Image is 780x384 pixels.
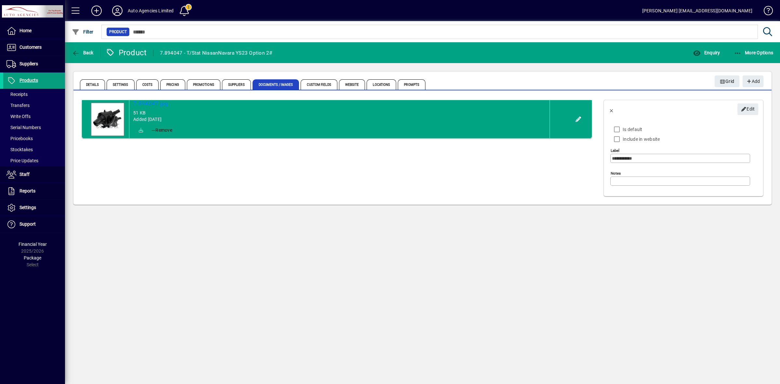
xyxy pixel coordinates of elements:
a: Staff [3,166,65,183]
div: Added [DATE] [133,116,546,123]
a: Stocktakes [3,144,65,155]
span: Settings [19,205,36,210]
span: Settings [107,79,135,90]
span: Promotions [187,79,220,90]
span: Remove [151,127,172,133]
span: Price Updates [6,158,38,163]
div: [PERSON_NAME] [EMAIL_ADDRESS][DOMAIN_NAME] [642,6,752,16]
span: Support [19,221,36,227]
span: Costs [136,79,159,90]
div: Auto Agencies Limited [128,6,174,16]
mat-label: Notes [611,171,621,176]
span: More Options [734,50,773,55]
span: Financial Year [19,242,47,247]
a: Home [3,23,65,39]
span: Customers [19,45,42,50]
button: Enquiry [691,47,721,59]
span: Back [72,50,94,55]
a: Settings [3,200,65,216]
span: Details [80,79,105,90]
a: Knowledge Base [759,1,772,22]
app-page-header-button: Back [65,47,101,59]
button: Add [86,5,107,17]
button: Edit [737,103,758,115]
span: Products [19,78,38,83]
span: Pricing [160,79,185,90]
a: Pricebooks [3,133,65,144]
span: Reports [19,188,35,193]
button: Filter [70,26,95,38]
span: Package [24,255,41,260]
span: Grid [720,76,734,87]
a: Price Updates [3,155,65,166]
a: 7.894047.jpg [133,100,546,107]
span: Documents / Images [253,79,299,90]
button: Back [604,101,619,117]
span: Suppliers [19,61,38,66]
button: More Options [732,47,775,59]
a: Transfers [3,100,65,111]
span: Stocktakes [6,147,33,152]
span: Transfers [6,103,30,108]
button: Remove [149,124,175,136]
span: Filter [72,29,94,34]
button: Edit [573,114,584,125]
span: Custom Fields [301,79,337,90]
div: 51 KB [133,110,546,116]
a: Receipts [3,89,65,100]
a: Serial Numbers [3,122,65,133]
span: Prompts [398,79,425,90]
button: Profile [107,5,128,17]
span: Product [109,29,127,35]
span: Home [19,28,32,33]
a: Write Offs [3,111,65,122]
span: Enquiry [693,50,720,55]
span: Suppliers [222,79,251,90]
span: Edit [741,104,755,114]
button: Add [743,75,763,87]
span: Staff [19,172,30,177]
span: Website [339,79,365,90]
div: 7.894047 - T/Stat NissanNavara YS23 Option 2# [160,48,272,58]
span: Add [746,76,760,87]
button: Grid [715,75,740,87]
button: Back [70,47,95,59]
a: Customers [3,39,65,56]
span: Locations [367,79,396,90]
span: Pricebooks [6,136,33,141]
a: Support [3,216,65,232]
mat-label: Label [611,148,619,153]
div: Product [106,47,147,58]
span: Serial Numbers [6,125,41,130]
a: Download [133,123,149,138]
span: Write Offs [6,114,31,119]
span: Receipts [6,92,28,97]
a: Reports [3,183,65,199]
a: Suppliers [3,56,65,72]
